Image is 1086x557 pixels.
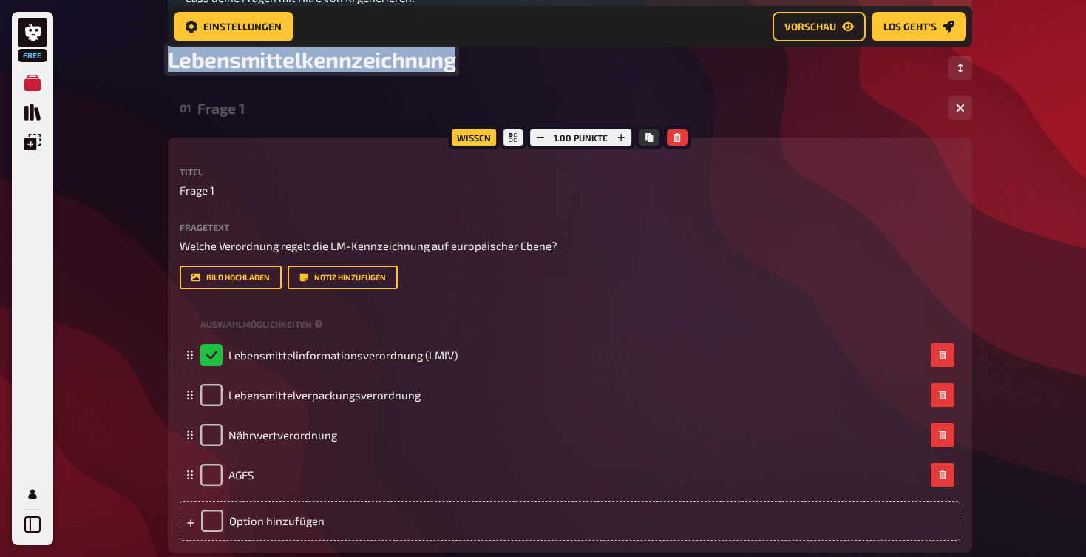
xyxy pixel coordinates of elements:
[180,239,557,252] span: Welche Verordnung regelt die LM-Kennzeichnung auf europäischer Ebene?
[197,100,937,117] div: Frage 1
[948,56,972,80] button: Reihenfolge anpassen
[639,129,659,146] button: Kopieren
[180,182,214,199] span: Frage 1
[203,21,282,32] span: Einstellungen
[526,126,635,149] div: 1.00 Punkte
[448,126,500,149] div: Wissen
[784,21,836,32] span: Vorschau
[872,12,966,41] a: Los geht's
[228,388,421,402] span: Lebensmittelverpackungsverordnung
[180,101,191,115] div: 01
[18,68,47,98] a: Meine Quizze
[18,479,47,509] a: Mein Konto
[288,266,398,289] button: Notiz hinzufügen
[228,468,254,482] span: AGES
[19,51,46,60] span: Free
[18,98,47,127] a: Quiz Sammlung
[228,428,337,442] span: Nährwertverordnung
[773,12,866,41] a: Vorschau
[883,21,937,32] span: Los geht's
[228,348,458,362] span: Lebensmittelinformationsverordnung (LMIV)
[180,266,282,289] button: Bild hochladen
[180,501,960,541] div: Option hinzufügen
[180,167,960,176] label: Titel
[200,318,312,331] span: Auswahlmöglichkeiten
[168,46,456,72] span: Lebensmittelkennzeichnung
[180,223,960,232] label: Fragetext
[174,12,293,41] a: Einstellungen
[18,127,47,157] a: Einblendungen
